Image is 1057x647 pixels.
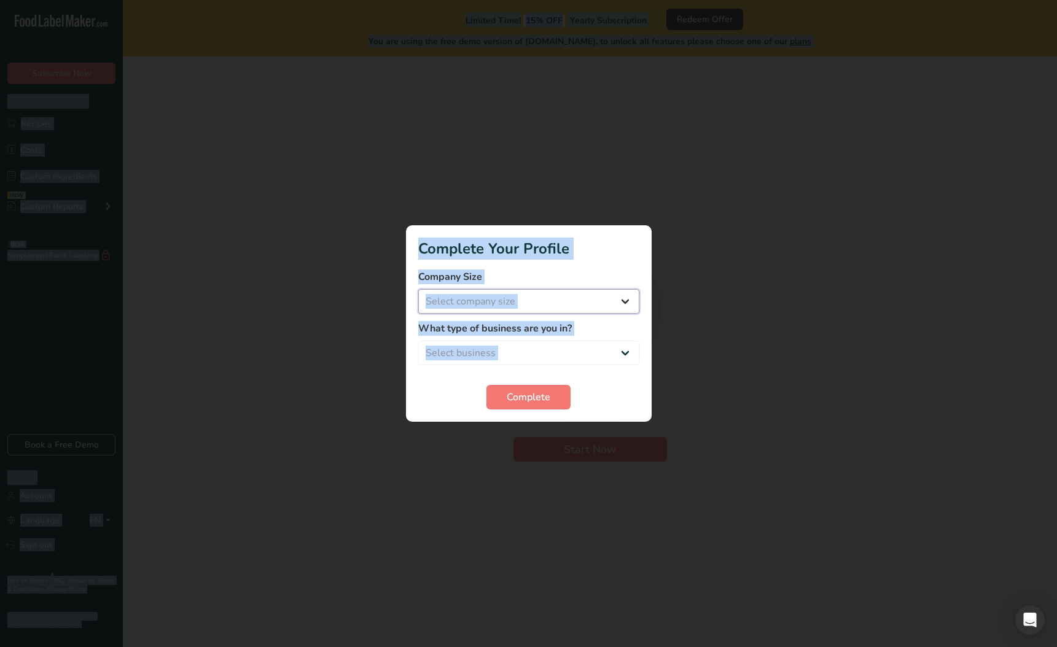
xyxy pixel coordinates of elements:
[418,321,639,336] label: What type of business are you in?
[418,238,639,260] h1: Complete Your Profile
[418,269,639,284] label: Company Size
[1015,605,1045,635] div: Open Intercom Messenger
[507,390,550,405] span: Complete
[486,385,571,409] button: Complete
